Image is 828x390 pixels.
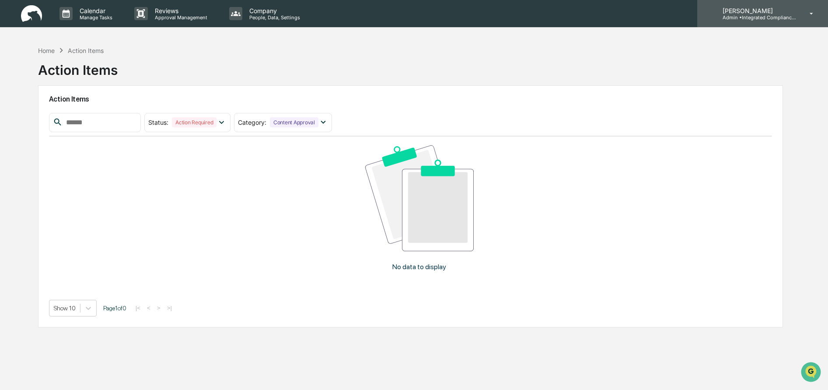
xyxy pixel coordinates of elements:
[87,148,106,155] span: Pylon
[73,7,117,14] p: Calendar
[164,304,175,312] button: >|
[9,111,16,118] div: 🖐️
[68,47,104,54] div: Action Items
[172,117,217,127] div: Action Required
[38,55,118,78] div: Action Items
[365,145,474,251] img: No data
[242,7,304,14] p: Company
[716,14,797,21] p: Admin • Integrated Compliance Advisors
[17,127,55,136] span: Data Lookup
[38,47,55,54] div: Home
[63,111,70,118] div: 🗄️
[148,119,168,126] span: Status :
[392,263,446,271] p: No data to display
[238,119,266,126] span: Category :
[30,76,111,83] div: We're available if you need us!
[62,148,106,155] a: Powered byPylon
[242,14,304,21] p: People, Data, Settings
[17,110,56,119] span: Preclearance
[103,305,126,312] span: Page 1 of 0
[5,123,59,139] a: 🔎Data Lookup
[716,7,797,14] p: [PERSON_NAME]
[9,18,159,32] p: How can we help?
[144,304,153,312] button: <
[9,67,24,83] img: 1746055101610-c473b297-6a78-478c-a979-82029cc54cd1
[800,361,824,385] iframe: Open customer support
[9,128,16,135] div: 🔎
[133,304,143,312] button: |<
[154,304,163,312] button: >
[30,67,143,76] div: Start new chat
[72,110,108,119] span: Attestations
[5,107,60,123] a: 🖐️Preclearance
[270,117,318,127] div: Content Approval
[49,95,772,103] h2: Action Items
[149,70,159,80] button: Start new chat
[21,5,42,22] img: logo
[148,14,212,21] p: Approval Management
[60,107,112,123] a: 🗄️Attestations
[73,14,117,21] p: Manage Tasks
[148,7,212,14] p: Reviews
